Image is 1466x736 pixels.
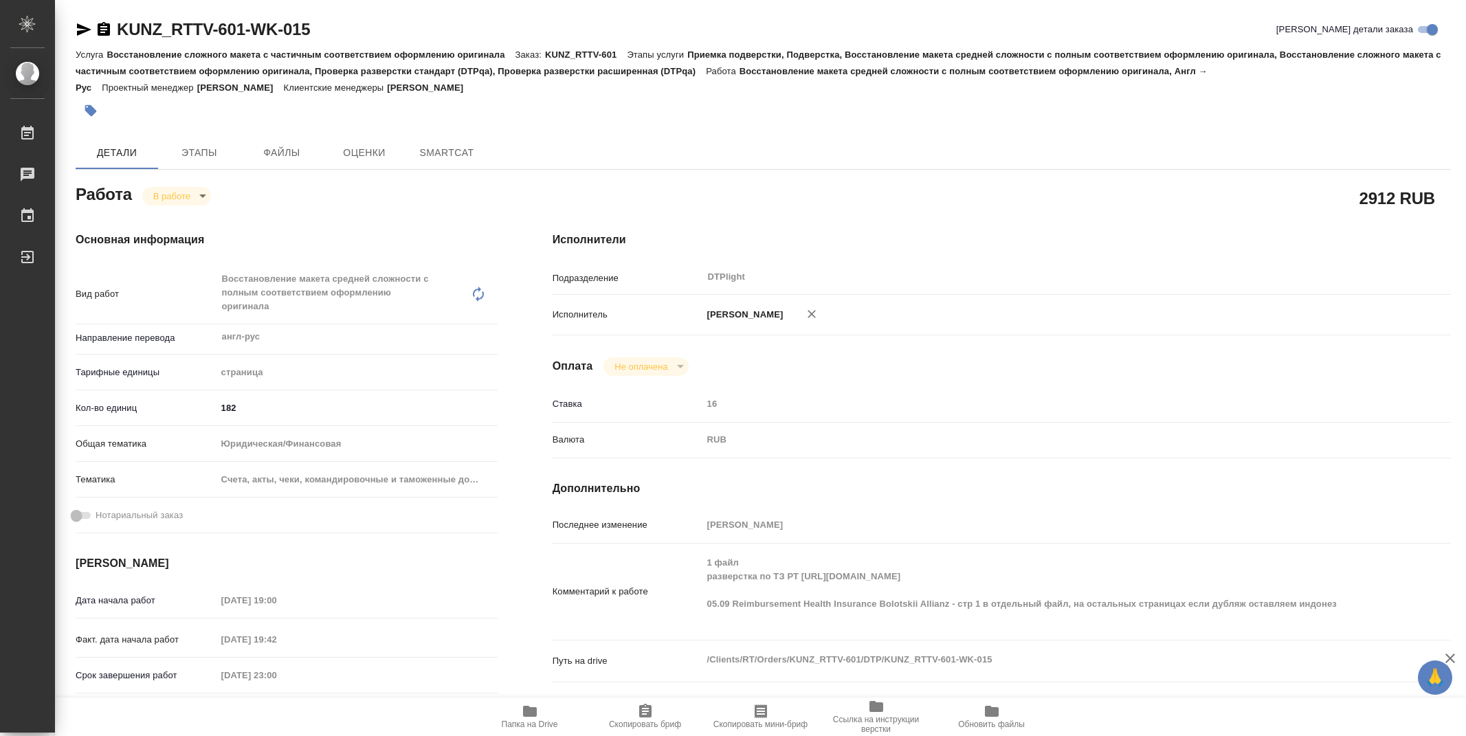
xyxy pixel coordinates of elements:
p: Вид работ [76,287,216,301]
input: ✎ Введи что-нибудь [216,398,498,418]
h4: Исполнители [553,232,1451,248]
span: 🙏 [1423,663,1447,692]
button: Скопировать ссылку для ЯМессенджера [76,21,92,38]
input: Пустое поле [216,665,337,685]
p: Ставка [553,397,702,411]
p: Исполнитель [553,308,702,322]
button: 🙏 [1418,660,1452,695]
button: Папка на Drive [472,698,588,736]
p: Кол-во единиц [76,401,216,415]
span: Скопировать бриф [609,720,681,729]
p: [PERSON_NAME] [197,82,284,93]
button: Удалить исполнителя [797,299,827,329]
span: Ссылка на инструкции верстки [827,715,926,734]
textarea: 1 файл разверстка по ТЗ РТ [URL][DOMAIN_NAME] 05.09 Reimbursement Health Insurance Bolotskii Alli... [702,551,1376,629]
p: Факт. дата начала работ [76,633,216,647]
p: Путь на drive [553,654,702,668]
span: SmartCat [414,144,480,161]
p: Работа [706,66,740,76]
p: Клиентские менеджеры [284,82,388,93]
p: Приемка подверстки, Подверстка, Восстановление макета средней сложности с полным соответствием оф... [76,49,1441,76]
span: Файлы [249,144,315,161]
p: [PERSON_NAME] [387,82,474,93]
div: Юридическая/Финансовая [216,432,498,456]
button: Не оплачена [610,361,671,372]
span: Этапы [166,144,232,161]
span: Оценки [331,144,397,161]
div: В работе [603,357,688,376]
div: страница [216,361,498,384]
button: Скопировать бриф [588,698,703,736]
p: Услуга [76,49,107,60]
p: Общая тематика [76,437,216,451]
p: Восстановление сложного макета с частичным соответствием оформлению оригинала [107,49,515,60]
p: Дата начала работ [76,594,216,607]
div: В работе [142,187,211,205]
h4: [PERSON_NAME] [76,555,498,572]
span: Папка на Drive [502,720,558,729]
span: Скопировать мини-бриф [713,720,808,729]
p: Последнее изменение [553,518,702,532]
p: Проектный менеджер [102,82,197,93]
button: Ссылка на инструкции верстки [819,698,934,736]
input: Пустое поле [216,590,337,610]
input: Пустое поле [702,394,1376,414]
h2: 2912 RUB [1359,186,1435,210]
p: Валюта [553,433,702,447]
div: Счета, акты, чеки, командировочные и таможенные документы [216,468,498,491]
p: Комментарий к работе [553,585,702,599]
button: Обновить файлы [934,698,1049,736]
h4: Оплата [553,358,593,375]
div: RUB [702,428,1376,451]
input: Пустое поле [702,515,1376,535]
span: [PERSON_NAME] детали заказа [1276,23,1413,36]
span: Обновить файлы [958,720,1025,729]
h4: Основная информация [76,232,498,248]
input: Пустое поле [216,629,337,649]
span: Детали [84,144,150,161]
button: Скопировать ссылку [96,21,112,38]
p: [PERSON_NAME] [702,308,784,322]
span: Нотариальный заказ [96,509,183,522]
h4: Дополнительно [553,480,1451,497]
a: KUNZ_RTTV-601-WK-015 [117,20,310,38]
p: Направление перевода [76,331,216,345]
p: Тематика [76,473,216,487]
p: KUNZ_RTTV-601 [545,49,627,60]
textarea: /Clients/RT/Orders/KUNZ_RTTV-601/DTP/KUNZ_RTTV-601-WK-015 [702,648,1376,671]
button: Скопировать мини-бриф [703,698,819,736]
p: Этапы услуги [627,49,687,60]
p: Срок завершения работ [76,669,216,682]
button: Добавить тэг [76,96,106,126]
h2: Работа [76,181,132,205]
p: Тарифные единицы [76,366,216,379]
button: В работе [149,190,195,202]
p: Подразделение [553,271,702,285]
p: Заказ: [515,49,545,60]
